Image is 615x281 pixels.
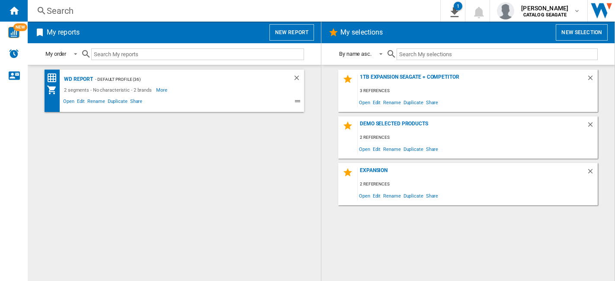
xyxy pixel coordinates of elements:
[8,27,19,38] img: wise-card.svg
[293,74,304,85] div: Delete
[269,24,314,41] button: New report
[402,143,425,155] span: Duplicate
[358,86,598,96] div: 3 references
[13,23,27,31] span: NEW
[76,97,86,108] span: Edit
[45,51,66,57] div: My order
[586,74,598,86] div: Delete
[382,190,402,201] span: Rename
[106,97,129,108] span: Duplicate
[129,97,144,108] span: Share
[402,190,425,201] span: Duplicate
[358,143,372,155] span: Open
[497,2,514,19] img: profile.jpg
[382,96,402,108] span: Rename
[358,167,586,179] div: expansion
[358,179,598,190] div: 2 references
[358,74,586,86] div: 1TB Expansion Seagate + Competitor
[62,74,93,85] div: WD report
[47,85,62,95] div: My Assortment
[91,48,304,60] input: Search My reports
[556,24,608,41] button: New selection
[454,2,462,10] div: 1
[372,190,382,201] span: Edit
[47,5,418,17] div: Search
[372,143,382,155] span: Edit
[521,4,568,13] span: [PERSON_NAME]
[523,12,567,18] b: CATALOG SEAGATE
[62,85,156,95] div: 2 segments - No characteristic - 2 brands
[372,96,382,108] span: Edit
[62,97,76,108] span: Open
[586,167,598,179] div: Delete
[425,190,440,201] span: Share
[397,48,598,60] input: Search My selections
[86,97,106,108] span: Rename
[339,24,384,41] h2: My selections
[358,190,372,201] span: Open
[586,121,598,132] div: Delete
[156,85,169,95] span: More
[402,96,425,108] span: Duplicate
[425,96,440,108] span: Share
[47,73,62,83] div: Price Matrix
[382,143,402,155] span: Rename
[358,121,586,132] div: DEMO SELECTED PRODUCTS
[9,48,19,59] img: alerts-logo.svg
[93,74,275,85] div: - Default profile (36)
[339,51,372,57] div: By name asc.
[425,143,440,155] span: Share
[45,24,81,41] h2: My reports
[358,132,598,143] div: 2 references
[358,96,372,108] span: Open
